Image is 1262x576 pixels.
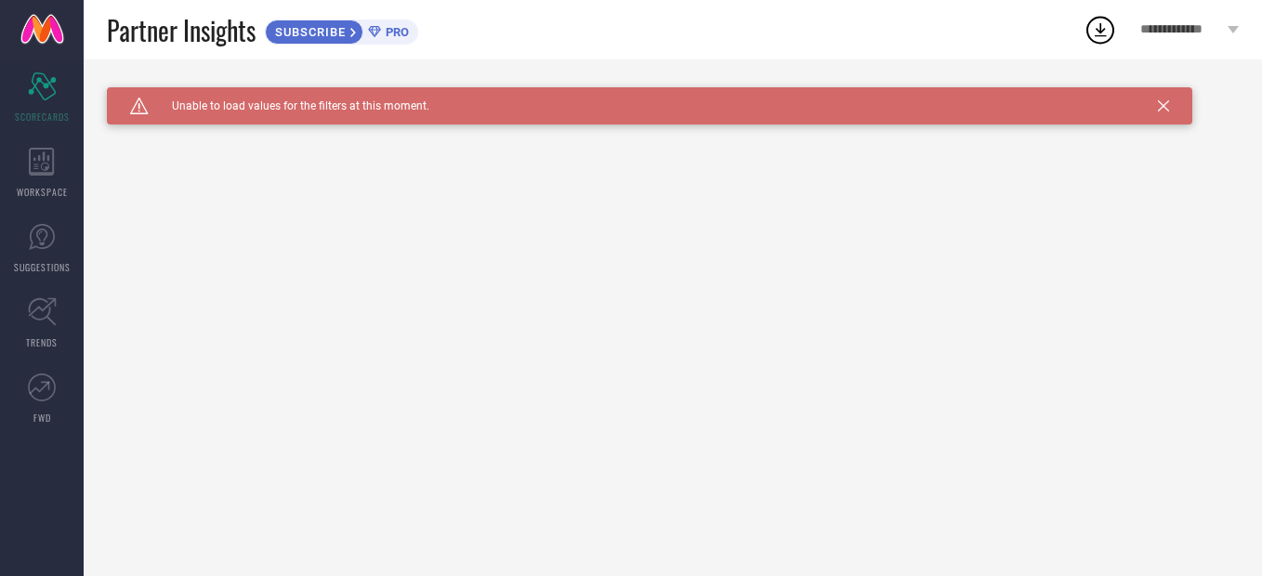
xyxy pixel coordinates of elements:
[107,11,256,49] span: Partner Insights
[266,25,350,39] span: SUBSCRIBE
[33,411,51,425] span: FWD
[1084,13,1117,46] div: Open download list
[26,335,58,349] span: TRENDS
[17,185,68,199] span: WORKSPACE
[15,110,70,124] span: SCORECARDS
[14,260,71,274] span: SUGGESTIONS
[381,25,409,39] span: PRO
[149,99,429,112] span: Unable to load values for the filters at this moment.
[107,87,1239,102] div: Unable to load filters at this moment. Please try later.
[265,15,418,45] a: SUBSCRIBEPRO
